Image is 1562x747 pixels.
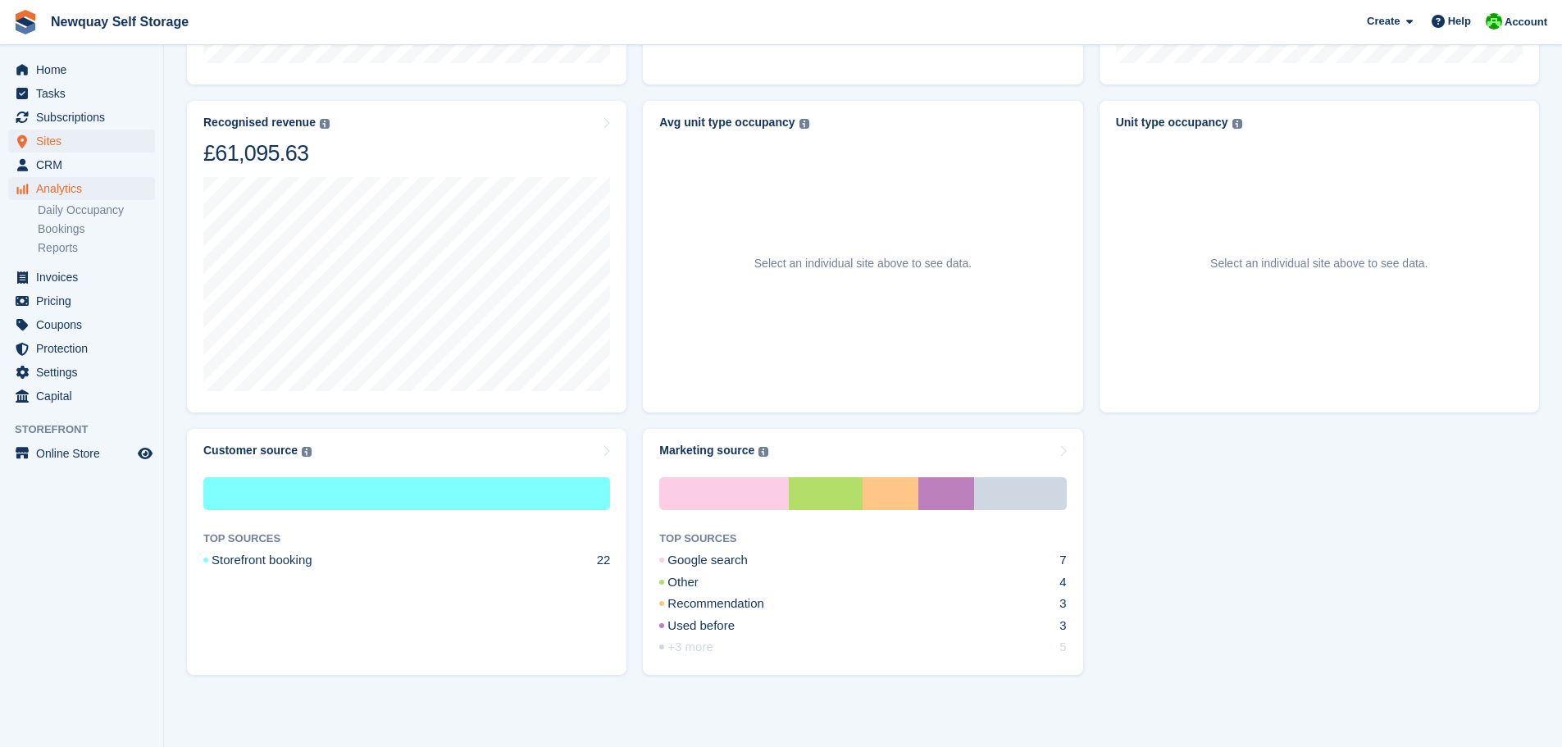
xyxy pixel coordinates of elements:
[754,255,972,272] p: Select an individual site above to see data.
[1059,638,1066,657] div: 5
[36,289,134,312] span: Pricing
[8,153,155,176] a: menu
[8,58,155,81] a: menu
[1059,617,1066,635] div: 3
[38,221,155,237] a: Bookings
[203,477,610,510] div: Storefront booking
[15,421,163,438] span: Storefront
[8,130,155,153] a: menu
[659,551,787,570] div: Google search
[36,177,134,200] span: Analytics
[203,139,330,167] div: £61,095.63
[1059,551,1066,570] div: 7
[1059,573,1066,592] div: 4
[8,82,155,105] a: menu
[36,337,134,360] span: Protection
[1367,13,1400,30] span: Create
[8,266,155,289] a: menu
[8,337,155,360] a: menu
[302,447,312,457] img: icon-info-grey-7440780725fd019a000dd9b08b2336e03edf1995a4989e88bcd33f0948082b44.svg
[36,130,134,153] span: Sites
[320,119,330,129] img: icon-info-grey-7440780725fd019a000dd9b08b2336e03edf1995a4989e88bcd33f0948082b44.svg
[36,153,134,176] span: CRM
[36,82,134,105] span: Tasks
[8,177,155,200] a: menu
[8,313,155,336] a: menu
[8,361,155,384] a: menu
[918,477,974,510] div: Used before
[597,551,611,570] div: 22
[135,444,155,463] a: Preview store
[863,477,918,510] div: Recommendation
[36,266,134,289] span: Invoices
[44,8,195,35] a: Newquay Self Storage
[38,240,155,256] a: Reports
[38,203,155,218] a: Daily Occupancy
[659,594,804,613] div: Recommendation
[1448,13,1471,30] span: Help
[1505,14,1547,30] span: Account
[974,477,1067,510] div: +3 more
[36,385,134,408] span: Capital
[789,477,863,510] div: Other
[203,551,352,570] div: Storefront booking
[659,477,789,510] div: Google search
[758,447,768,457] img: icon-info-grey-7440780725fd019a000dd9b08b2336e03edf1995a4989e88bcd33f0948082b44.svg
[8,106,155,129] a: menu
[8,442,155,465] a: menu
[1210,255,1428,272] p: Select an individual site above to see data.
[659,530,1066,547] div: TOP SOURCES
[659,638,752,657] div: +3 more
[36,361,134,384] span: Settings
[1059,594,1066,613] div: 3
[8,385,155,408] a: menu
[659,617,774,635] div: Used before
[659,116,795,130] div: Avg unit type occupancy
[13,10,38,34] img: stora-icon-8386f47178a22dfd0bd8f6a31ec36ba5ce8667c1dd55bd0f319d3a0aa187defe.svg
[659,444,754,458] div: Marketing source
[36,313,134,336] span: Coupons
[1232,119,1242,129] img: icon-info-grey-7440780725fd019a000dd9b08b2336e03edf1995a4989e88bcd33f0948082b44.svg
[36,106,134,129] span: Subscriptions
[203,116,316,130] div: Recognised revenue
[36,58,134,81] span: Home
[799,119,809,129] img: icon-info-grey-7440780725fd019a000dd9b08b2336e03edf1995a4989e88bcd33f0948082b44.svg
[1486,13,1502,30] img: Baylor
[203,530,610,547] div: TOP SOURCES
[203,444,298,458] div: Customer source
[8,289,155,312] a: menu
[36,442,134,465] span: Online Store
[659,573,738,592] div: Other
[1116,116,1228,130] div: Unit type occupancy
